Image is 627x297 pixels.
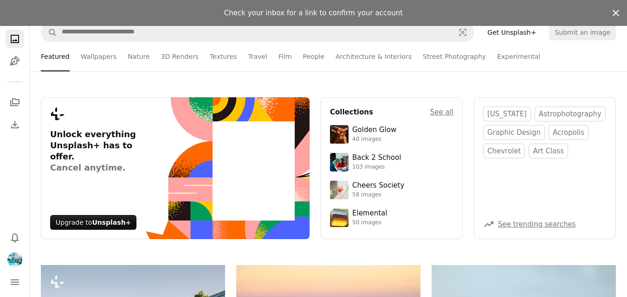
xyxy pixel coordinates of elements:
[161,42,199,71] a: 3D Renders
[336,42,412,71] a: Architecture & Interiors
[330,153,349,171] img: premium_photo-1683135218355-6d72011bf303
[352,209,387,218] div: Elemental
[6,251,24,269] button: Profile
[6,52,24,70] a: Illustrations
[50,215,136,230] div: Upgrade to
[7,253,22,267] img: Avatar of user Prajval Triage
[6,115,24,134] a: Download History
[452,24,474,41] button: Visual search
[352,153,401,163] div: Back 2 School
[224,7,403,19] p: Check your inbox for a link to confirm your account
[330,209,349,227] img: premium_photo-1751985761161-8a269d884c29
[352,181,404,190] div: Cheers Society
[330,181,349,199] img: photo-1610218588353-03e3130b0e2d
[352,191,404,199] div: 58 images
[430,107,453,118] a: See all
[483,107,531,121] a: [US_STATE]
[330,153,453,171] a: Back 2 School103 images
[549,125,588,140] a: acropolis
[41,97,310,239] a: Unlock everything Unsplash+ has to offer.Cancel anytime.Upgrade toUnsplash+
[81,42,116,71] a: Wallpapers
[50,129,145,173] h3: Unlock everything Unsplash+ has to offer.
[549,25,616,40] button: Submit an image
[352,164,401,171] div: 103 images
[6,93,24,112] a: Collections
[330,125,349,144] img: premium_photo-1754759085924-d6c35cb5b7a4
[6,30,24,48] a: Photos
[210,42,237,71] a: Textures
[483,144,525,158] a: chevrolet
[41,23,474,42] form: Find visuals sitewide
[303,42,325,71] a: People
[6,228,24,247] button: Notifications
[278,42,291,71] a: Film
[423,42,486,71] a: Street Photography
[41,24,57,41] button: Search Unsplash
[352,126,396,135] div: Golden Glow
[482,25,542,40] a: Get Unsplash+
[352,219,387,227] div: 50 images
[330,125,453,144] a: Golden Glow40 images
[498,220,576,228] a: See trending searches
[128,42,149,71] a: Nature
[6,273,24,291] button: Menu
[352,136,396,143] div: 40 images
[330,107,373,118] h4: Collections
[529,144,568,158] a: art class
[497,42,540,71] a: Experimental
[330,181,453,199] a: Cheers Society58 images
[92,219,131,226] strong: Unsplash+
[330,209,453,227] a: Elemental50 images
[248,42,267,71] a: Travel
[50,162,145,173] span: Cancel anytime.
[483,125,545,140] a: graphic design
[535,107,606,121] a: astrophotography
